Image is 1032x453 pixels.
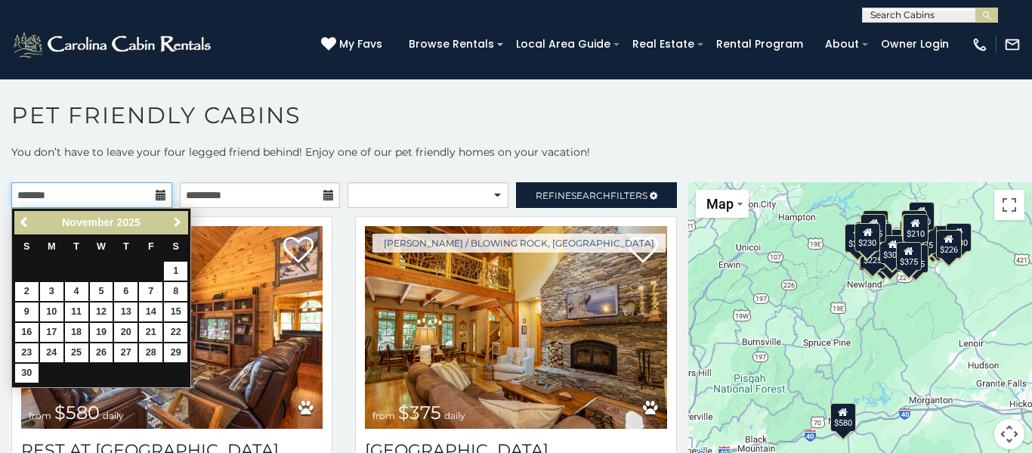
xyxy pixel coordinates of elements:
a: My Favs [321,36,386,53]
div: $260 [845,223,870,252]
div: $425 [861,214,887,243]
button: Toggle fullscreen view [994,190,1024,220]
a: 12 [90,303,113,321]
div: $360 [901,209,927,238]
a: 13 [114,303,137,321]
a: 17 [40,323,63,342]
span: from [372,410,395,421]
a: 9 [15,303,39,321]
button: Change map style [696,190,749,218]
a: 29 [164,343,187,362]
span: Refine Filters [536,190,647,201]
span: Search [571,190,610,201]
img: phone-regular-white.png [972,36,988,53]
span: Thursday [123,241,129,252]
span: Next [171,216,184,228]
span: Monday [48,241,56,252]
div: $320 [909,201,935,230]
div: $305 [879,234,905,263]
span: $375 [398,402,441,424]
div: $210 [903,214,928,243]
a: 11 [65,303,88,321]
a: 28 [139,343,162,362]
a: 19 [90,323,113,342]
a: Mountain Song Lodge from $375 daily [365,226,666,429]
a: 21 [139,323,162,342]
a: 16 [15,323,39,342]
a: 6 [114,282,137,301]
a: 30 [15,364,39,383]
a: 26 [90,343,113,362]
span: Sunday [23,241,29,252]
div: $225 [860,240,885,269]
div: $380 [925,225,951,253]
div: $345 [877,244,903,272]
div: $375 [896,241,922,270]
a: 8 [164,282,187,301]
a: Owner Login [873,33,956,56]
div: $226 [936,230,962,259]
a: About [817,33,867,56]
a: Next [168,213,187,232]
a: 15 [164,303,187,321]
span: Tuesday [73,241,79,252]
a: Add to favorites [283,235,314,267]
a: 24 [40,343,63,362]
span: Previous [19,216,31,228]
a: 2 [15,282,39,301]
a: Browse Rentals [401,33,502,56]
a: 10 [40,303,63,321]
a: RefineSearchFilters [516,182,677,208]
a: 4 [65,282,88,301]
a: [PERSON_NAME] / Blowing Rock, [GEOGRAPHIC_DATA] [372,234,666,253]
span: $580 [54,402,100,424]
a: 25 [65,343,88,362]
span: from [29,410,51,421]
img: White-1-2.png [11,29,215,60]
a: 23 [15,343,39,362]
a: Real Estate [625,33,702,56]
a: 18 [65,323,88,342]
a: 14 [139,303,162,321]
a: Rental Program [709,33,811,56]
span: daily [103,410,124,421]
div: $230 [854,223,880,252]
img: mail-regular-white.png [1004,36,1021,53]
a: 5 [90,282,113,301]
span: November [62,216,113,228]
div: $580 [830,402,856,431]
span: Saturday [173,241,179,252]
span: Friday [148,241,154,252]
a: 7 [139,282,162,301]
a: 20 [114,323,137,342]
a: 3 [40,282,63,301]
span: daily [444,410,465,421]
a: Previous [16,213,35,232]
div: $930 [946,223,972,252]
span: My Favs [339,36,382,52]
span: Wednesday [97,241,106,252]
span: Map [706,196,734,212]
button: Map camera controls [994,419,1024,449]
div: $325 [863,210,888,239]
a: Local Area Guide [508,33,618,56]
img: Mountain Song Lodge [365,226,666,429]
a: 1 [164,262,187,281]
div: $355 [904,244,929,273]
span: 2025 [117,216,141,228]
a: 27 [114,343,137,362]
a: 22 [164,323,187,342]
